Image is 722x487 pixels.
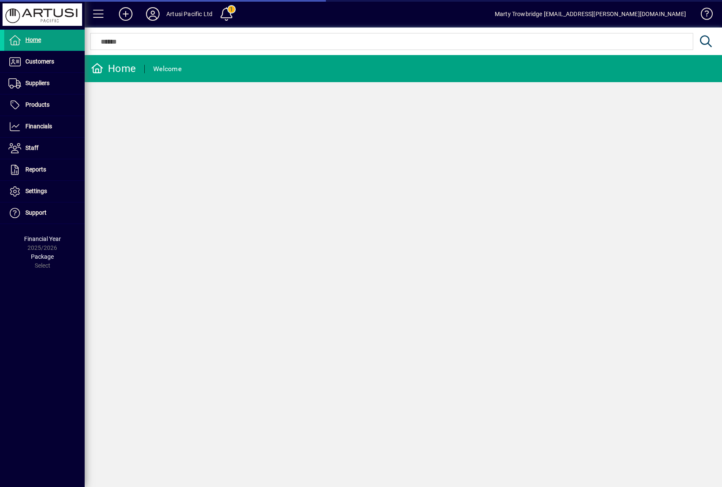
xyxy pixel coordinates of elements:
[495,7,686,21] div: Marty Trowbridge [EMAIL_ADDRESS][PERSON_NAME][DOMAIN_NAME]
[25,123,52,130] span: Financials
[25,166,46,173] span: Reports
[4,181,85,202] a: Settings
[166,7,212,21] div: Artusi Pacific Ltd
[4,94,85,116] a: Products
[25,144,39,151] span: Staff
[91,62,136,75] div: Home
[4,51,85,72] a: Customers
[153,62,182,76] div: Welcome
[25,188,47,194] span: Settings
[4,159,85,180] a: Reports
[4,138,85,159] a: Staff
[4,73,85,94] a: Suppliers
[139,6,166,22] button: Profile
[25,101,50,108] span: Products
[112,6,139,22] button: Add
[694,2,711,29] a: Knowledge Base
[25,209,47,216] span: Support
[31,253,54,260] span: Package
[24,235,61,242] span: Financial Year
[25,80,50,86] span: Suppliers
[25,58,54,65] span: Customers
[4,116,85,137] a: Financials
[25,36,41,43] span: Home
[4,202,85,224] a: Support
